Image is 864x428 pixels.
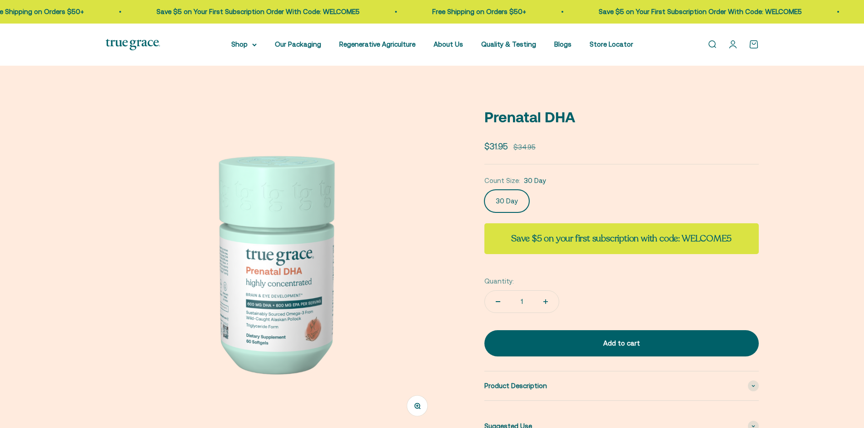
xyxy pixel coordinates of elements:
button: Increase quantity [532,291,559,313]
span: 30 Day [524,175,546,186]
a: Blogs [554,40,571,48]
button: Add to cart [484,330,759,356]
div: Add to cart [503,338,741,349]
compare-at-price: $34.95 [513,142,536,153]
span: Product Description [484,380,547,391]
button: Decrease quantity [485,291,511,313]
a: Free Shipping on Orders $50+ [423,8,517,15]
summary: Product Description [484,371,759,400]
legend: Count Size: [484,175,520,186]
a: About Us [434,40,463,48]
summary: Shop [231,39,257,50]
p: Save $5 on Your First Subscription Order With Code: WELCOME5 [147,6,351,17]
sale-price: $31.95 [484,139,508,153]
strong: Save $5 on your first subscription with code: WELCOME5 [511,232,732,245]
a: Our Packaging [275,40,321,48]
p: Save $5 on Your First Subscription Order With Code: WELCOME5 [590,6,793,17]
label: Quantity: [484,276,514,287]
p: Prenatal DHA [484,106,759,129]
a: Store Locator [590,40,633,48]
a: Quality & Testing [481,40,536,48]
a: Regenerative Agriculture [339,40,415,48]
